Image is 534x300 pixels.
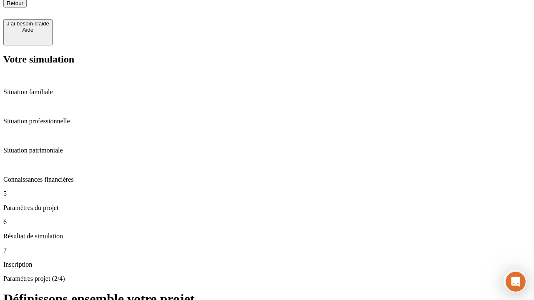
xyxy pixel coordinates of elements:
[3,190,531,197] p: 5
[3,176,531,183] p: Connaissances financières
[506,272,526,292] iframe: Intercom live chat
[3,19,53,45] button: J’ai besoin d'aideAide
[3,204,531,212] p: Paramètres du projet
[3,88,531,96] p: Situation familiale
[504,270,527,293] iframe: Intercom live chat discovery launcher
[3,261,531,268] p: Inscription
[3,275,531,282] p: Paramètres projet (2/4)
[3,117,531,125] p: Situation professionnelle
[3,232,531,240] p: Résultat de simulation
[3,147,531,154] p: Situation patrimoniale
[3,218,531,226] p: 6
[3,54,531,65] h2: Votre simulation
[7,20,49,27] div: J’ai besoin d'aide
[3,247,531,254] p: 7
[7,27,49,33] div: Aide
